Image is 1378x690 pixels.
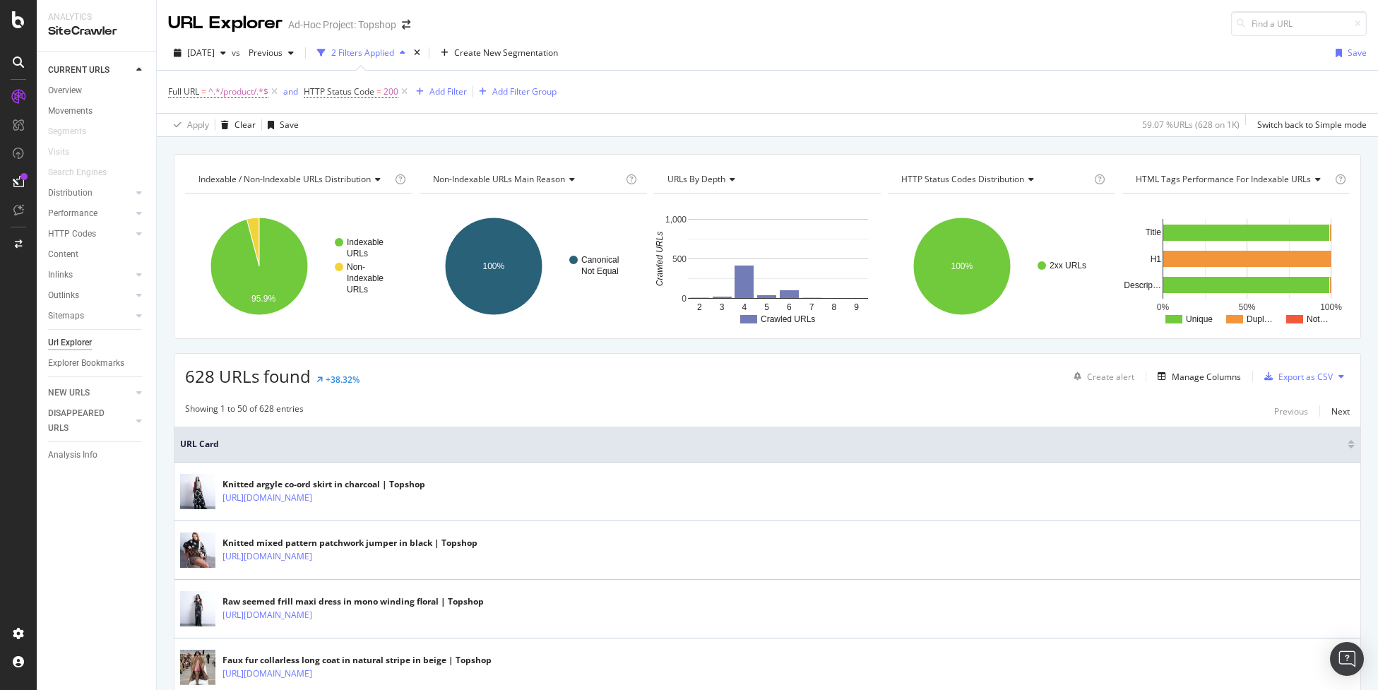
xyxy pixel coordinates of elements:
button: Previous [243,42,299,64]
a: Movements [48,104,146,119]
div: Sitemaps [48,309,84,323]
svg: A chart. [420,205,645,328]
text: 2xx URLs [1050,261,1086,270]
text: 4 [742,302,747,312]
text: H1 [1151,254,1162,264]
svg: A chart. [185,205,410,328]
a: CURRENT URLS [48,63,132,78]
text: Not… [1307,314,1329,324]
span: 2025 Sep. 1st [187,47,215,59]
a: Performance [48,206,132,221]
a: Distribution [48,186,132,201]
text: 50% [1239,302,1256,312]
div: Clear [234,119,256,131]
text: 5 [764,302,769,312]
text: Not Equal [581,266,619,276]
div: Url Explorer [48,335,92,350]
a: Search Engines [48,165,121,180]
a: Outlinks [48,288,132,303]
a: Url Explorer [48,335,146,350]
button: Manage Columns [1152,368,1241,385]
text: 1,000 [665,215,687,225]
a: NEW URLS [48,386,132,400]
text: Crawled URLs [761,314,815,324]
span: HTTP Status Codes Distribution [901,173,1024,185]
svg: A chart. [654,205,879,328]
div: 59.07 % URLs ( 628 on 1K ) [1142,119,1240,131]
a: Inlinks [48,268,132,282]
div: SiteCrawler [48,23,145,40]
button: Create New Segmentation [435,42,564,64]
a: Segments [48,124,100,139]
button: Add Filter [410,83,467,100]
a: [URL][DOMAIN_NAME] [222,549,312,564]
button: Add Filter Group [473,83,557,100]
div: Content [48,247,78,262]
div: Save [1348,47,1367,59]
div: Knitted argyle co-ord skirt in charcoal | Topshop [222,478,425,491]
text: Indexable [347,273,384,283]
text: Descrip… [1124,280,1162,290]
div: Movements [48,104,93,119]
text: 500 [672,254,687,264]
a: [URL][DOMAIN_NAME] [222,667,312,681]
button: Save [1330,42,1367,64]
div: Open Intercom Messenger [1330,642,1364,676]
span: Indexable / Non-Indexable URLs distribution [198,173,371,185]
text: Non- [347,262,365,272]
div: Inlinks [48,268,73,282]
a: Analysis Info [48,448,146,463]
div: Ad-Hoc Project: Topshop [288,18,396,32]
span: HTML Tags Performance for Indexable URLs [1136,173,1311,185]
span: 200 [384,82,398,102]
div: Manage Columns [1172,371,1241,383]
a: Sitemaps [48,309,132,323]
text: 100% [482,261,504,271]
button: Save [262,114,299,136]
text: 0% [1157,302,1170,312]
text: 100% [951,261,973,271]
span: URLs by Depth [667,173,725,185]
div: times [411,46,423,60]
button: Clear [215,114,256,136]
h4: Indexable / Non-Indexable URLs Distribution [196,168,392,191]
div: Previous [1274,405,1308,417]
text: Dupl… [1247,314,1273,324]
div: A chart. [1122,205,1348,328]
text: 95.9% [251,294,275,304]
text: Crawled URLs [655,232,665,286]
div: Distribution [48,186,93,201]
a: HTTP Codes [48,227,132,242]
span: = [201,85,206,97]
text: 8 [831,302,836,312]
div: HTTP Codes [48,227,96,242]
div: CURRENT URLS [48,63,109,78]
a: [URL][DOMAIN_NAME] [222,491,312,505]
span: Full URL [168,85,199,97]
h4: HTML Tags Performance for Indexable URLs [1133,168,1332,191]
a: Overview [48,83,146,98]
div: Performance [48,206,97,221]
input: Find a URL [1231,11,1367,36]
span: vs [232,47,243,59]
text: 100% [1320,302,1342,312]
span: HTTP Status Code [304,85,374,97]
div: 2 Filters Applied [331,47,394,59]
div: Add Filter [429,85,467,97]
img: main image [180,645,215,690]
div: A chart. [888,205,1113,328]
div: Visits [48,145,69,160]
div: DISAPPEARED URLS [48,406,119,436]
button: 2 Filters Applied [311,42,411,64]
div: Segments [48,124,86,139]
h4: HTTP Status Codes Distribution [898,168,1091,191]
div: URL Explorer [168,11,283,35]
img: main image [180,469,215,514]
button: Next [1331,403,1350,420]
div: Save [280,119,299,131]
div: Create alert [1087,371,1134,383]
div: Showing 1 to 50 of 628 entries [185,403,304,420]
div: Add Filter Group [492,85,557,97]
